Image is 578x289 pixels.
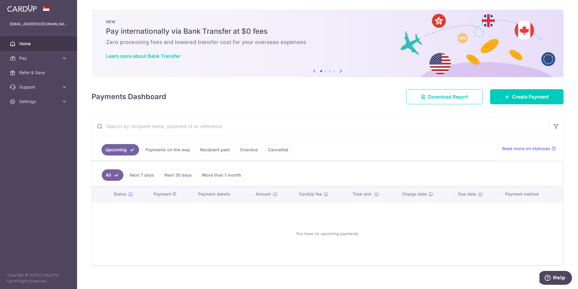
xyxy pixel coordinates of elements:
[126,169,158,181] a: Next 7 days
[10,21,67,27] p: [EMAIL_ADDRESS][DOMAIN_NAME]
[402,191,427,197] span: Charge date
[299,191,322,197] span: CardUp fee
[160,169,196,181] a: Next 30 days
[406,89,483,104] a: Download Report
[19,41,59,47] span: Home
[19,84,59,90] span: Support
[106,39,549,46] h6: Zero processing fees and lowered transfer cost for your overseas expenses
[256,191,271,197] span: Amount
[141,144,194,155] a: Payments on the way
[92,117,549,136] input: Search by recipient name, payment id or reference
[490,89,564,104] a: Create Payment
[99,207,556,260] div: You have no upcoming payments.
[113,191,126,197] span: Status
[458,191,476,197] span: Due date
[428,93,468,100] span: Download Report
[512,93,549,100] span: Create Payment
[106,53,180,59] a: Learn more about Bank Transfer
[353,191,372,197] span: Total amt.
[500,186,563,202] th: Payment method
[502,146,550,152] span: Read more on statuses
[196,144,234,155] a: Recipient paid
[106,19,549,24] p: NEW
[19,70,59,76] span: Refer & Save
[92,91,166,102] h4: Payments Dashboard
[19,55,59,61] span: Pay
[102,169,123,181] a: All
[149,186,193,202] th: Payment ID
[264,144,292,155] a: Cancelled
[92,10,564,77] img: Bank transfer banner
[101,144,139,155] a: Upcoming
[236,144,262,155] a: Overdue
[193,186,251,202] th: Payment details
[198,169,245,181] a: More than 1 month
[502,146,556,152] a: Read more on statuses
[106,27,549,36] h5: Pay internationally via Bank Transfer at $0 fees
[7,5,37,12] img: CardUp
[539,271,572,286] iframe: Opens a widget where you can find more information
[19,99,59,105] span: Settings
